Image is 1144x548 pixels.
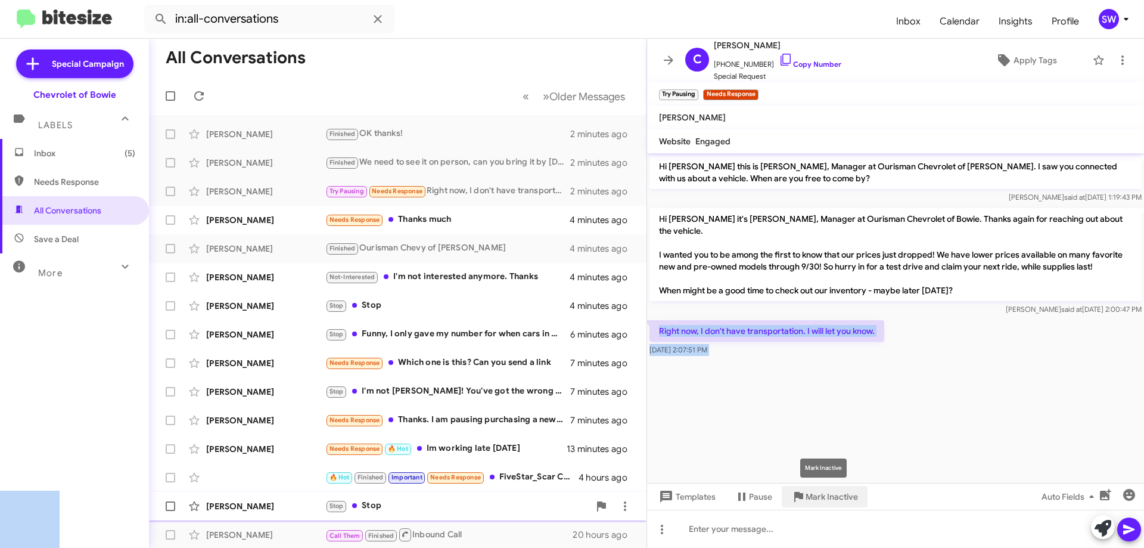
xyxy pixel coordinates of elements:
div: 7 minutes ago [570,357,637,369]
div: 6 minutes ago [570,329,637,340]
span: Save a Deal [34,233,79,245]
span: More [38,268,63,278]
span: Stop [329,330,344,338]
div: 13 minutes ago [567,443,637,455]
span: C [693,50,702,69]
span: 🔥 Hot [388,445,408,453]
span: Apply Tags [1014,49,1057,71]
div: 20 hours ago [573,529,637,541]
button: Next [536,84,632,109]
input: Search [144,5,394,33]
button: Pause [725,486,782,507]
span: Inbox [34,147,135,159]
div: Stop [325,499,589,513]
div: Thanks. I am pausing purchasing a new car until early 2026. [325,413,570,427]
span: Important [391,473,422,481]
a: Insights [989,4,1042,39]
span: [PERSON_NAME] [DATE] 1:19:43 PM [1009,193,1142,202]
span: « [523,89,529,104]
div: Right now, I don't have transportation. I will let you know. [325,184,570,198]
span: Not-Interested [329,273,375,281]
span: All Conversations [34,205,101,216]
button: Previous [515,84,536,109]
div: Chevrolet of Bowie [33,89,116,101]
p: Hi [PERSON_NAME] this is [PERSON_NAME], Manager at Ourisman Chevrolet of [PERSON_NAME]. I saw you... [649,156,1142,189]
div: [PERSON_NAME] [206,214,325,226]
span: Needs Response [372,187,422,195]
div: 4 minutes ago [570,214,637,226]
span: Labels [38,120,73,131]
div: Inbound Call [325,527,573,542]
nav: Page navigation example [516,84,632,109]
span: Mark Inactive [806,486,858,507]
span: [PERSON_NAME] [659,112,726,123]
span: Stop [329,388,344,395]
button: Auto Fields [1032,486,1108,507]
span: Stop [329,302,344,309]
div: OK thanks! [325,127,570,141]
span: Finished [357,473,384,481]
h1: All Conversations [166,48,306,67]
div: [PERSON_NAME] [206,185,325,197]
button: Apply Tags [965,49,1087,71]
small: Needs Response [703,89,758,100]
div: 7 minutes ago [570,414,637,426]
span: Needs Response [329,216,380,224]
span: Website [659,136,691,147]
div: We need to see it on person, can you bring it by [DATE]? [325,156,570,169]
a: Copy Number [779,60,841,69]
span: Special Request [714,70,841,82]
div: [PERSON_NAME] [206,300,325,312]
button: SW [1089,9,1131,29]
div: [PERSON_NAME] [206,529,325,541]
a: Calendar [930,4,989,39]
span: [PERSON_NAME] [714,38,841,52]
p: Right now, I don't have transportation. I will let you know. [649,320,884,342]
span: Try Pausing [329,187,364,195]
div: Thanks much [325,213,570,227]
span: said at [1064,193,1085,202]
div: [PERSON_NAME] [206,414,325,426]
div: [PERSON_NAME] [206,443,325,455]
p: Hi [PERSON_NAME] it's [PERSON_NAME], Manager at Ourisman Chevrolet of Bowie. Thanks again for rea... [649,208,1142,301]
div: [PERSON_NAME] [206,329,325,340]
div: 4 minutes ago [570,243,637,255]
div: [PERSON_NAME] [206,157,325,169]
div: Funny, I only gave my number for when cars in my price range and make were available. I have been... [325,327,570,341]
span: Templates [657,486,716,507]
span: said at [1061,305,1082,314]
small: Try Pausing [659,89,698,100]
div: I'm not interested anymore. Thanks [325,270,570,284]
a: Inbox [887,4,930,39]
span: Needs Response [34,176,135,188]
div: 7 minutes ago [570,386,637,398]
div: [PERSON_NAME] [206,243,325,255]
a: Special Campaign [16,49,133,78]
span: Finished [368,532,394,540]
span: Older Messages [549,90,625,103]
span: Stop [329,502,344,510]
div: 4 minutes ago [570,271,637,283]
span: Pause [749,486,772,507]
div: 2 minutes ago [570,157,637,169]
div: Which one is this? Can you send a link [325,356,570,370]
span: Needs Response [329,359,380,367]
span: Needs Response [329,445,380,453]
span: » [543,89,549,104]
span: Finished [329,159,356,166]
a: Profile [1042,4,1089,39]
div: I'm not [PERSON_NAME]! You've got the wrong number! Please remove my number. [325,385,570,398]
span: 🔥 Hot [329,473,350,481]
span: [PERSON_NAME] [DATE] 2:00:47 PM [1006,305,1142,314]
div: SW [1099,9,1119,29]
span: Special Campaign [52,58,124,70]
div: [PERSON_NAME] [206,386,325,398]
div: Stop [325,299,570,312]
span: [DATE] 2:07:51 PM [649,345,707,354]
div: FiveStar_Scar Crn [DATE]-[DATE] $3.75 +1.75 Crn [DATE] $3.75 +1.75 Bns [DATE]-[DATE] $9.61 +2.0 B... [325,470,579,484]
div: 4 minutes ago [570,300,637,312]
div: Im working late [DATE] [325,442,567,456]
